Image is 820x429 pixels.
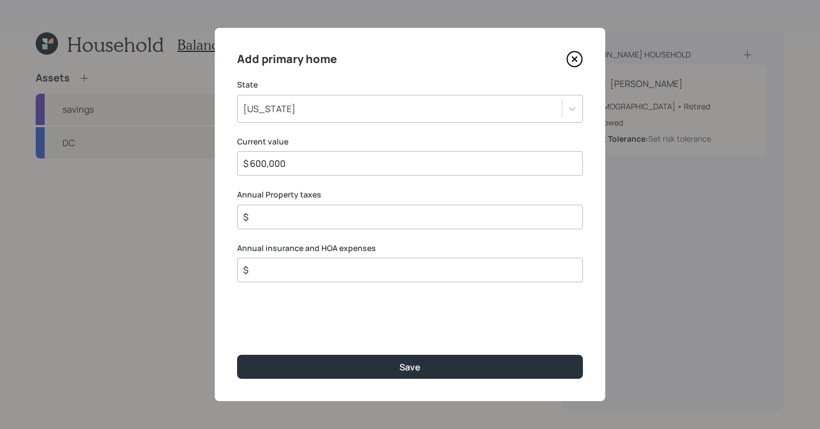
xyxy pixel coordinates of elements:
label: Annual insurance and HOA expenses [237,243,583,254]
label: Annual Property taxes [237,189,583,200]
div: Save [399,361,421,373]
label: State [237,79,583,90]
div: [US_STATE] [243,103,296,115]
button: Save [237,355,583,379]
label: Current value [237,136,583,147]
h4: Add primary home [237,50,337,68]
